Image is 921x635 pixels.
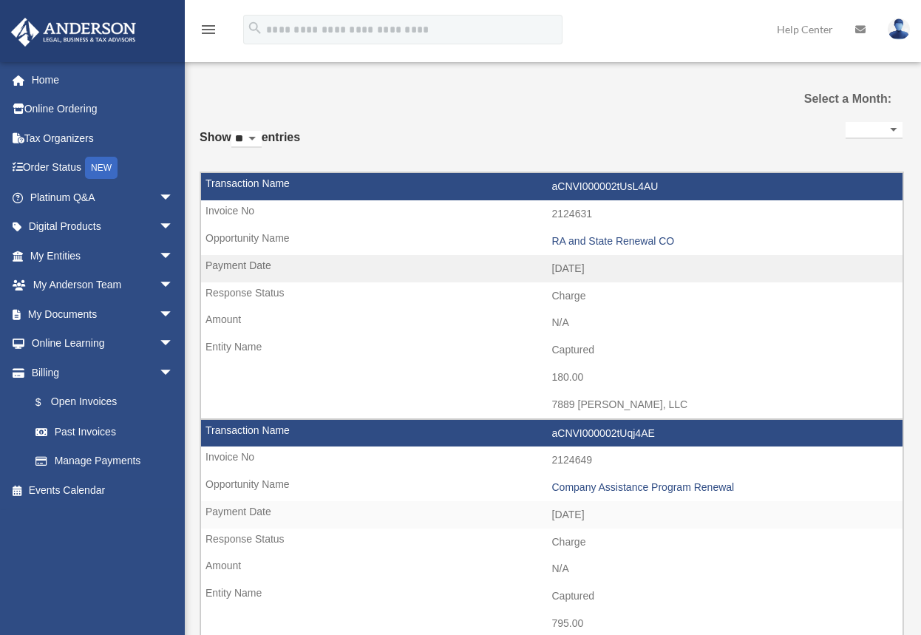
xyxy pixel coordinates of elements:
[201,255,903,283] td: [DATE]
[159,212,188,242] span: arrow_drop_down
[21,446,196,476] a: Manage Payments
[201,364,903,392] td: 180.00
[10,271,196,300] a: My Anderson Teamarrow_drop_down
[159,299,188,330] span: arrow_drop_down
[10,153,196,183] a: Order StatusNEW
[10,475,196,505] a: Events Calendar
[10,123,196,153] a: Tax Organizers
[7,18,140,47] img: Anderson Advisors Platinum Portal
[201,555,903,583] td: N/A
[200,127,300,163] label: Show entries
[85,157,118,179] div: NEW
[10,358,196,387] a: Billingarrow_drop_down
[201,420,903,448] td: aCNVI000002tUqj4AE
[201,501,903,529] td: [DATE]
[201,583,903,611] td: Captured
[201,309,903,337] td: N/A
[10,329,196,359] a: Online Learningarrow_drop_down
[231,131,262,148] select: Showentries
[10,183,196,212] a: Platinum Q&Aarrow_drop_down
[200,26,217,38] a: menu
[159,183,188,213] span: arrow_drop_down
[10,241,196,271] a: My Entitiesarrow_drop_down
[201,336,903,364] td: Captured
[552,481,896,494] div: Company Assistance Program Renewal
[201,200,903,228] td: 2124631
[159,358,188,388] span: arrow_drop_down
[10,212,196,242] a: Digital Productsarrow_drop_down
[159,241,188,271] span: arrow_drop_down
[44,393,51,412] span: $
[201,529,903,557] td: Charge
[247,20,263,36] i: search
[159,329,188,359] span: arrow_drop_down
[21,417,188,446] a: Past Invoices
[201,391,903,419] td: 7889 [PERSON_NAME], LLC
[200,21,217,38] i: menu
[21,387,196,418] a: $Open Invoices
[201,173,903,201] td: aCNVI000002tUsL4AU
[201,282,903,310] td: Charge
[797,89,891,109] label: Select a Month:
[10,95,196,124] a: Online Ordering
[159,271,188,301] span: arrow_drop_down
[552,235,896,248] div: RA and State Renewal CO
[201,446,903,475] td: 2124649
[10,299,196,329] a: My Documentsarrow_drop_down
[888,18,910,40] img: User Pic
[10,65,196,95] a: Home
